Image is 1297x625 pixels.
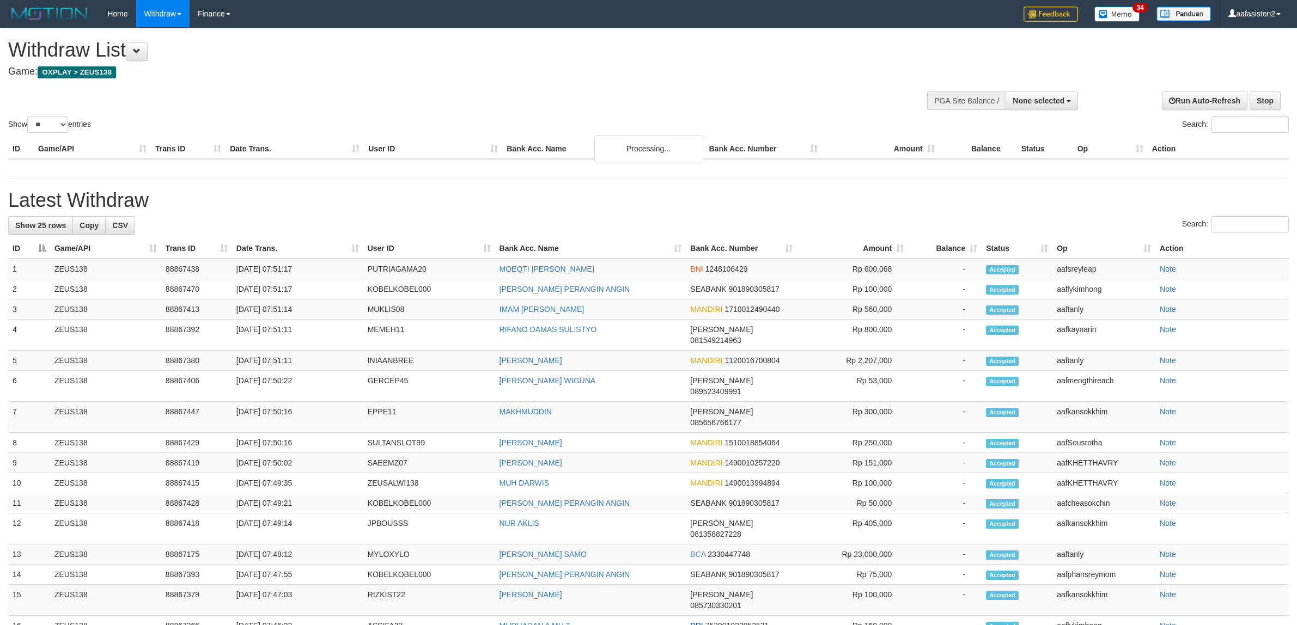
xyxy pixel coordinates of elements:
[232,544,363,565] td: [DATE] 07:48:12
[1052,279,1155,299] td: aaflykimhong
[797,351,908,371] td: Rp 2,207,000
[1160,325,1176,334] a: Note
[1094,7,1140,22] img: Button%20Memo.svg
[80,221,99,230] span: Copy
[364,139,502,159] th: User ID
[112,221,128,230] span: CSV
[500,458,562,467] a: [PERSON_NAME]
[8,238,50,259] th: ID: activate to sort column descending
[8,351,50,371] td: 5
[686,238,797,259] th: Bank Acc. Number: activate to sort column ascending
[724,479,780,487] span: Copy 1490013994894 to clipboard
[908,279,982,299] td: -
[724,356,780,365] span: Copy 1120016700804 to clipboard
[1160,519,1176,528] a: Note
[986,550,1019,560] span: Accepted
[690,265,703,273] span: BNI
[232,279,363,299] td: [DATE] 07:51:17
[797,453,908,473] td: Rp 151,000
[363,402,495,433] td: EPPE11
[161,565,232,585] td: 88867393
[690,530,741,538] span: Copy 081358827228 to clipboard
[908,402,982,433] td: -
[797,585,908,616] td: Rp 100,000
[986,285,1019,295] span: Accepted
[1052,493,1155,513] td: aafcheasokchin
[500,407,552,416] a: MAKHMUDDIN
[232,238,363,259] th: Date Trans.: activate to sort column ascending
[161,320,232,351] td: 88867392
[502,139,704,159] th: Bank Acc. Name
[161,259,232,279] td: 88867438
[1160,407,1176,416] a: Note
[1148,139,1289,159] th: Action
[161,351,232,371] td: 88867380
[363,544,495,565] td: MYLOXYLO
[363,513,495,544] td: JPBOUSSS
[797,402,908,433] td: Rp 300,000
[986,357,1019,366] span: Accepted
[50,402,161,433] td: ZEUS138
[690,570,726,579] span: SEABANK
[500,519,539,528] a: NUR AKLIS
[690,325,753,334] span: [PERSON_NAME]
[1052,433,1155,453] td: aafSousrotha
[1160,285,1176,293] a: Note
[1052,351,1155,371] td: aaftanly
[363,351,495,371] td: INIAANBREE
[232,402,363,433] td: [DATE] 07:50:16
[690,601,741,610] span: Copy 085730330201 to clipboard
[690,407,753,416] span: [PERSON_NAME]
[690,418,741,427] span: Copy 085656766177 to clipboard
[232,565,363,585] td: [DATE] 07:47:55
[797,238,908,259] th: Amount: activate to sort column ascending
[1182,216,1289,232] label: Search:
[232,585,363,616] td: [DATE] 07:47:03
[232,433,363,453] td: [DATE] 07:50:16
[50,493,161,513] td: ZEUS138
[500,325,597,334] a: RIFANO DAMAS SULISTYO
[8,565,50,585] td: 14
[50,544,161,565] td: ZEUS138
[8,453,50,473] td: 9
[50,453,161,473] td: ZEUS138
[363,279,495,299] td: KOBELKOBEL000
[1160,570,1176,579] a: Note
[72,216,106,235] a: Copy
[1162,91,1247,110] a: Run Auto-Refresh
[50,565,161,585] td: ZEUS138
[797,473,908,493] td: Rp 100,000
[50,351,161,371] td: ZEUS138
[690,550,705,559] span: BCA
[690,458,722,467] span: MANDIRI
[986,265,1019,274] span: Accepted
[500,590,562,599] a: [PERSON_NAME]
[363,371,495,402] td: GERCEP45
[797,544,908,565] td: Rp 23,000,000
[34,139,151,159] th: Game/API
[1160,305,1176,314] a: Note
[1160,376,1176,385] a: Note
[161,585,232,616] td: 88867379
[500,479,550,487] a: MUH DARWIS
[363,259,495,279] td: PUTRIAGAMA20
[1052,513,1155,544] td: aafkansokkhim
[724,458,780,467] span: Copy 1490010257220 to clipboard
[986,305,1019,315] span: Accepted
[232,299,363,320] td: [DATE] 07:51:14
[1052,299,1155,320] td: aaftanly
[161,433,232,453] td: 88867429
[939,139,1017,159] th: Balance
[908,453,982,473] td: -
[1156,7,1211,21] img: panduan.png
[500,550,587,559] a: [PERSON_NAME] SAMO
[232,453,363,473] td: [DATE] 07:50:02
[1211,216,1289,232] input: Search:
[797,279,908,299] td: Rp 100,000
[986,408,1019,417] span: Accepted
[161,238,232,259] th: Trans ID: activate to sort column ascending
[8,513,50,544] td: 12
[1160,458,1176,467] a: Note
[1160,479,1176,487] a: Note
[50,585,161,616] td: ZEUS138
